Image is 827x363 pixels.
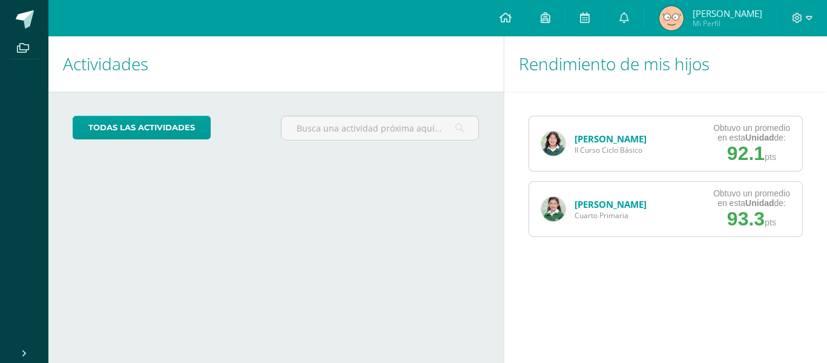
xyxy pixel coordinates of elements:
div: Obtuvo un promedio en esta de: [713,123,790,142]
a: [PERSON_NAME] [575,198,647,210]
span: Cuarto Primaria [575,210,647,221]
span: 93.3 [727,208,765,230]
span: pts [765,218,776,227]
img: 7e76256b819f744dda9cadb26b7de821.png [541,197,565,221]
span: II Curso Ciclo Básico [575,145,647,155]
input: Busca una actividad próxima aquí... [282,116,479,140]
a: [PERSON_NAME] [575,133,647,145]
span: pts [765,152,776,162]
strong: Unidad [745,198,774,208]
h1: Rendimiento de mis hijos [519,36,813,92]
span: Mi Perfil [693,18,762,28]
strong: Unidad [745,133,774,142]
img: ad04a9948cbf0d1601280ab967ddd30b.png [541,132,565,156]
span: [PERSON_NAME] [693,7,762,19]
span: 92.1 [727,142,765,164]
h1: Actividades [63,36,489,92]
img: 8af19cf04de0ae0b6fa021c291ba4e00.png [659,6,684,30]
div: Obtuvo un promedio en esta de: [713,188,790,208]
a: todas las Actividades [73,116,211,139]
